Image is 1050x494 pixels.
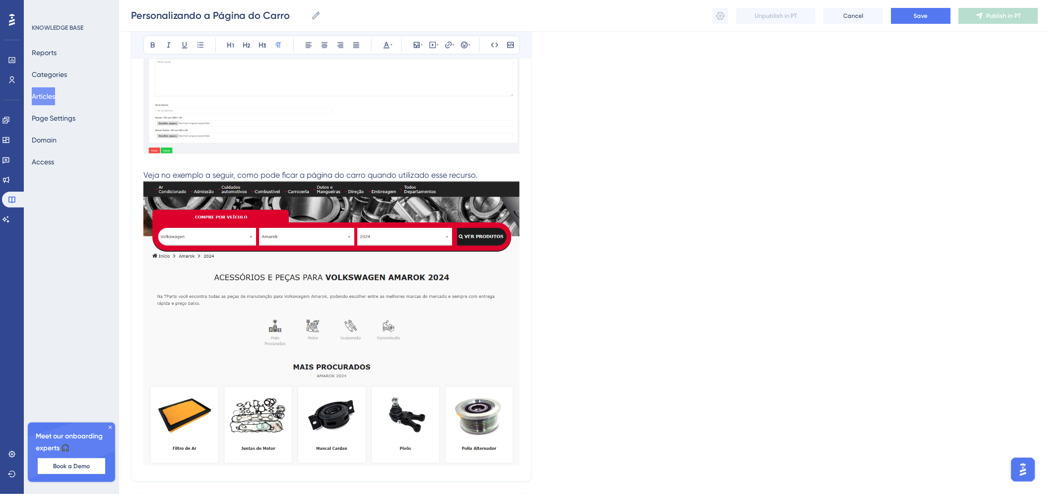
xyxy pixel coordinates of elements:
[755,12,797,20] span: Unpublish in PT
[32,24,83,32] div: KNOWLEDGE BASE
[131,8,307,22] input: Article Name
[32,131,57,149] button: Domain
[891,8,951,24] button: Save
[143,171,477,180] span: Veja no exemplo a seguir, como pode ficar a página do carro quando utilizado esse recurso.
[53,462,90,470] span: Book a Demo
[32,87,55,105] button: Articles
[824,8,883,24] button: Cancel
[32,44,57,62] button: Reports
[914,12,928,20] span: Save
[32,153,54,171] button: Access
[32,66,67,83] button: Categories
[1008,455,1038,485] iframe: UserGuiding AI Assistant Launcher
[736,8,816,24] button: Unpublish in PT
[986,12,1021,20] span: Publish in PT
[844,12,864,20] span: Cancel
[959,8,1038,24] button: Publish in PT
[32,109,75,127] button: Page Settings
[36,430,107,454] span: Meet our onboarding experts 🎧
[38,458,105,474] button: Book a Demo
